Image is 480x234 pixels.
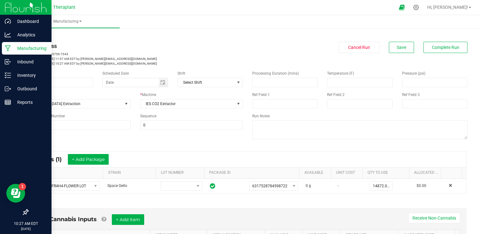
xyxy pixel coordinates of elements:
[6,184,25,203] iframe: Resource center
[338,183,339,188] span: -
[101,216,106,223] a: Add Non-Cannabis items that were also consumed in the run (e.g. gloves and packaging); Also add N...
[446,170,460,175] a: Sortable
[177,78,243,87] span: NO DATA FOUND
[252,114,270,118] span: Run Notes
[5,59,11,65] inline-svg: Inbound
[327,71,354,76] span: Temperature (F)
[140,99,235,108] span: IES CO2 Extractor
[336,170,360,175] a: Unit CostSortable
[28,52,243,56] p: MP-20250923155759-7543
[395,1,409,13] span: Open Ecommerce Menu
[309,183,311,188] span: g
[107,183,127,188] span: Space Gello
[108,170,153,175] a: STRAINSortable
[402,93,420,97] span: Ref Field 3
[140,114,156,118] span: Sequence
[11,58,49,66] p: Inbound
[19,183,26,190] iframe: Resource center unread badge
[408,213,460,223] button: Receive Non-Cannabis
[252,93,270,97] span: Ref Field 1
[11,85,49,93] p: Outbound
[249,181,298,191] span: NO DATA FOUND
[177,71,185,76] span: Shift
[35,156,68,163] span: Inputs (1)
[417,183,426,188] span: $0.00
[252,71,299,76] span: Processing Duration (mins)
[389,42,414,53] button: Save
[5,45,11,51] inline-svg: Manufacturing
[15,19,120,24] span: Manufacturing
[209,170,297,175] a: PACKAGE IDSortable
[102,71,129,76] span: Scheduled Date
[33,182,92,190] span: SGL-25-FR4H4-FLOWER LOT
[33,181,100,191] span: NO DATA FOUND
[11,31,49,39] p: Analytics
[5,72,11,78] inline-svg: Inventory
[28,99,123,108] span: [MEDICAL_DATA] Extraction
[304,170,329,175] a: AVAILABLESortable
[348,45,370,50] span: Cancel Run
[15,15,120,28] a: Manufacturing
[28,42,243,50] div: In Progress
[112,214,144,225] button: + Add Item
[402,71,425,76] span: Pressure (psi)
[11,45,49,52] p: Manufacturing
[11,98,49,106] p: Reports
[11,72,49,79] p: Inventory
[414,170,438,175] a: Allocated CostSortable
[427,5,468,10] span: Hi, [PERSON_NAME]!
[5,99,11,105] inline-svg: Reports
[3,221,49,226] p: 10:27 AM EDT
[5,86,11,92] inline-svg: Outbound
[28,61,243,66] p: [DATE] 10:27 AM EDT by [PERSON_NAME][EMAIL_ADDRESS][DOMAIN_NAME]
[3,226,49,231] p: [DATE]
[178,78,235,87] span: Select Shift
[327,93,345,97] span: Ref Field 2
[5,18,11,24] inline-svg: Dashboard
[11,18,49,25] p: Dashboard
[412,4,420,10] div: Manage settings
[210,182,215,190] span: In Sync
[432,45,459,50] span: Complete Run
[397,45,406,50] span: Save
[68,154,109,165] button: + Add Package
[159,78,168,87] span: Toggle calendar
[339,42,379,53] button: Cancel Run
[28,56,243,61] p: [DATE] 11:57 AM EDT by [PERSON_NAME][EMAIL_ADDRESS][DOMAIN_NAME]
[35,216,97,223] span: Non-Cannabis Inputs
[142,93,156,97] span: Machine
[103,78,159,87] input: Date
[423,42,467,53] button: Complete Run
[252,184,287,188] span: 6317528784598722
[53,5,75,10] span: Theraplant
[306,183,308,188] span: 0
[5,32,11,38] inline-svg: Analytics
[34,170,101,175] a: ITEMSortable
[161,170,202,175] a: LOT NUMBERSortable
[368,170,406,175] a: QTY TO USESortable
